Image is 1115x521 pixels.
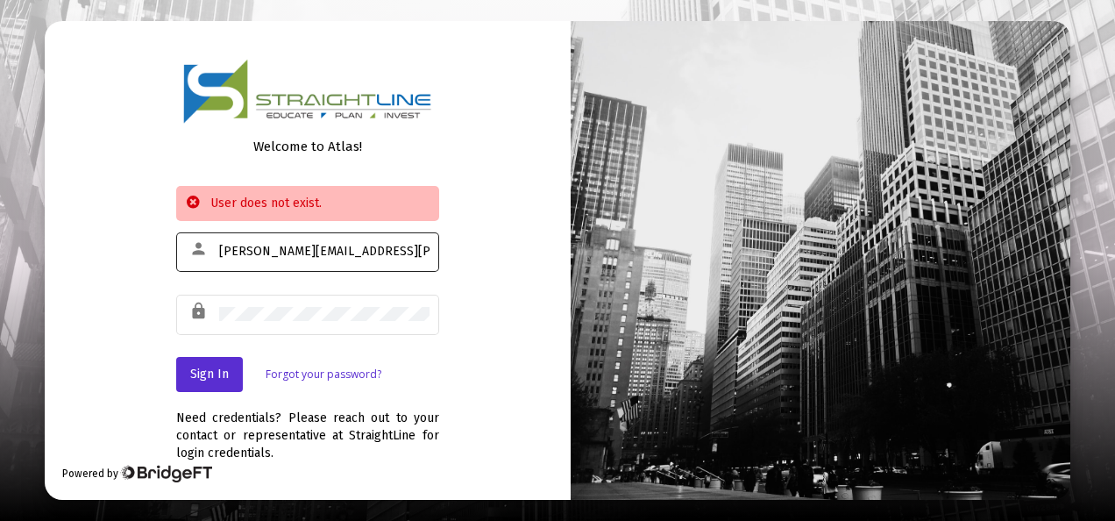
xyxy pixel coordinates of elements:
[189,239,210,260] mat-icon: person
[189,301,210,322] mat-icon: lock
[219,245,430,259] input: Email or Username
[176,357,243,392] button: Sign In
[183,59,432,125] img: Logo
[190,367,229,382] span: Sign In
[176,186,439,221] div: User does not exist.
[62,465,212,482] div: Powered by
[176,392,439,462] div: Need credentials? Please reach out to your contact or representative at StraightLine for login cr...
[266,366,381,383] a: Forgot your password?
[120,465,212,482] img: Bridge Financial Technology Logo
[176,138,439,155] div: Welcome to Atlas!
